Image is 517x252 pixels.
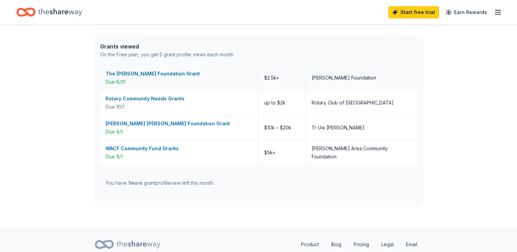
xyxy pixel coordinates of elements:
div: On the Free plan, you get 5 grant profile views each month. [100,51,234,59]
div: Tr Uw [PERSON_NAME] [312,124,365,132]
div: Rotary Club of [GEOGRAPHIC_DATA] [312,99,394,107]
a: Home [16,4,82,20]
div: The [PERSON_NAME] Foundation Grant [106,70,253,78]
div: Grants viewed [100,42,234,51]
div: You have grant profile view left this month. [106,179,214,187]
div: WACF Community Fund Grants [106,144,253,153]
div: [PERSON_NAME] Area Community Foundation [312,144,412,161]
a: Blog [326,238,347,251]
div: up to $2k [259,90,306,115]
div: $10k – $20k [259,115,306,140]
div: Rotary Community Needs Grants [106,95,253,103]
div: Due 9/1 [106,153,253,161]
div: Due 8/31 [106,78,253,86]
a: Product [296,238,324,251]
div: Due 9/1 [106,128,253,136]
div: Due 10/1 [106,103,253,111]
div: [PERSON_NAME] [PERSON_NAME] Foundation Grant [106,120,253,128]
a: Earn Rewards [442,6,491,18]
a: Email [400,238,423,251]
div: [PERSON_NAME] Foundation [312,74,376,82]
div: $2.5k+ [259,66,306,90]
div: $5k+ [259,140,306,165]
a: Pricing [348,238,375,251]
nav: quick links [296,238,423,251]
a: Start free trial [388,6,439,18]
a: Legal [376,238,399,251]
span: 1 more [128,180,142,186]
